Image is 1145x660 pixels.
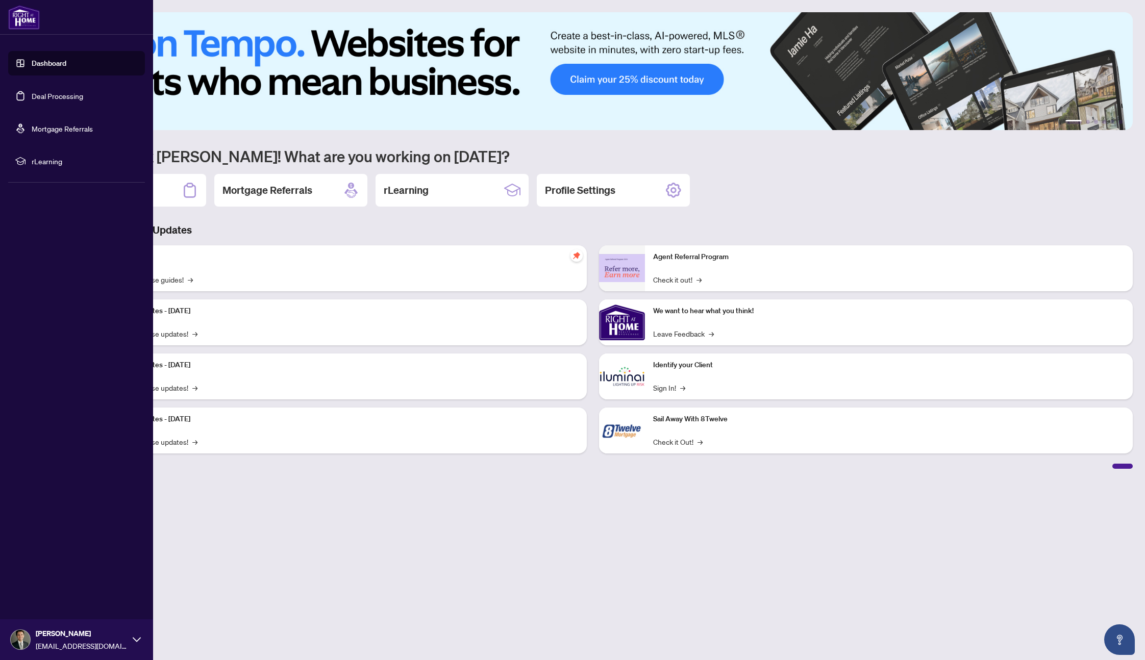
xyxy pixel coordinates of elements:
span: → [188,274,193,285]
span: → [680,382,685,393]
span: → [192,328,197,339]
span: → [192,436,197,447]
a: Check it Out!→ [653,436,703,447]
p: We want to hear what you think! [653,306,1125,317]
button: 3 [1094,120,1098,124]
h3: Brokerage & Industry Updates [53,223,1133,237]
span: pushpin [570,249,583,262]
p: Platform Updates - [DATE] [107,414,579,425]
button: Open asap [1104,624,1135,655]
h2: rLearning [384,183,429,197]
p: Platform Updates - [DATE] [107,306,579,317]
img: Sail Away With 8Twelve [599,408,645,453]
button: 6 [1118,120,1123,124]
a: Mortgage Referrals [32,124,93,133]
img: Identify your Client [599,353,645,399]
img: Profile Icon [11,630,30,649]
p: Sail Away With 8Twelve [653,414,1125,425]
img: Slide 0 [53,12,1133,130]
a: Leave Feedback→ [653,328,714,339]
span: → [696,274,702,285]
span: → [192,382,197,393]
h1: Welcome back [PERSON_NAME]! What are you working on [DATE]? [53,146,1133,166]
p: Self-Help [107,251,579,263]
img: Agent Referral Program [599,254,645,282]
a: Sign In!→ [653,382,685,393]
button: 4 [1102,120,1106,124]
a: Deal Processing [32,91,83,100]
span: → [698,436,703,447]
p: Identify your Client [653,360,1125,371]
button: 1 [1065,120,1082,124]
img: We want to hear what you think! [599,299,645,345]
a: Dashboard [32,59,66,68]
button: 2 [1086,120,1090,124]
span: [EMAIL_ADDRESS][DOMAIN_NAME] [36,640,128,651]
a: Check it out!→ [653,274,702,285]
button: 5 [1110,120,1114,124]
span: [PERSON_NAME] [36,628,128,639]
span: rLearning [32,156,138,167]
img: logo [8,5,40,30]
span: → [709,328,714,339]
h2: Profile Settings [545,183,615,197]
p: Platform Updates - [DATE] [107,360,579,371]
h2: Mortgage Referrals [222,183,312,197]
p: Agent Referral Program [653,251,1125,263]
